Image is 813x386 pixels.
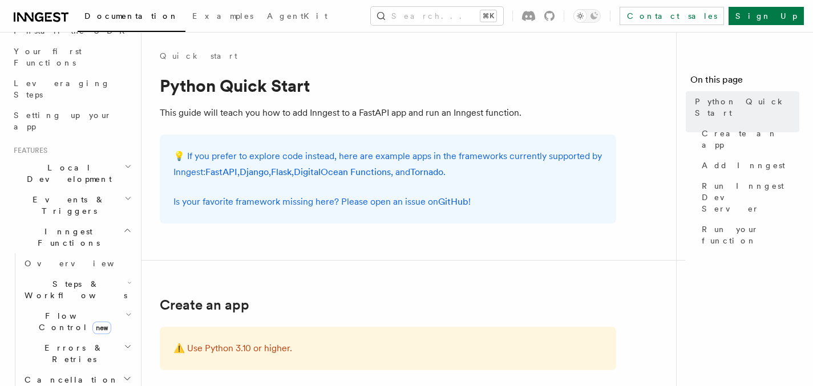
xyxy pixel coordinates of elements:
span: Flow Control [20,310,126,333]
a: Quick start [160,50,237,62]
span: Features [9,146,47,155]
a: Create an app [697,123,799,155]
span: Create an app [702,128,799,151]
a: Sign Up [729,7,804,25]
p: ⚠️ Use Python 3.10 or higher. [173,340,602,356]
a: Run your function [697,219,799,251]
span: Events & Triggers [9,194,124,217]
a: Python Quick Start [690,91,799,123]
kbd: ⌘K [480,10,496,22]
span: Steps & Workflows [20,278,127,301]
span: AgentKit [267,11,327,21]
span: Documentation [84,11,179,21]
button: Steps & Workflows [20,274,134,306]
a: FastAPI [205,166,237,177]
span: Inngest Functions [9,226,123,249]
span: Your first Functions [14,47,82,67]
span: Run Inngest Dev Server [702,180,799,214]
a: Overview [20,253,134,274]
a: Django [240,166,269,177]
a: AgentKit [260,3,334,31]
span: Python Quick Start [695,96,799,119]
span: Local Development [9,162,124,185]
button: Toggle dark mode [573,9,601,23]
span: Errors & Retries [20,342,124,365]
a: Your first Functions [9,41,134,73]
a: GitHub [438,196,468,207]
span: Run your function [702,224,799,246]
a: Documentation [78,3,185,32]
span: Leveraging Steps [14,79,110,99]
a: Examples [185,3,260,31]
h1: Python Quick Start [160,75,616,96]
button: Search...⌘K [371,7,503,25]
a: DigitalOcean Functions [294,166,391,177]
p: Is your favorite framework missing here? Please open an issue on ! [173,194,602,210]
span: Cancellation [20,374,119,385]
a: Leveraging Steps [9,73,134,105]
span: Add Inngest [702,160,785,171]
a: Tornado [410,166,443,177]
button: Inngest Functions [9,221,134,253]
button: Local Development [9,157,134,189]
button: Events & Triggers [9,189,134,221]
p: This guide will teach you how to add Inngest to a FastAPI app and run an Inngest function. [160,105,616,121]
span: Examples [192,11,253,21]
p: 💡 If you prefer to explore code instead, here are example apps in the frameworks currently suppor... [173,148,602,180]
span: Setting up your app [14,111,112,131]
a: Setting up your app [9,105,134,137]
span: Overview [25,259,142,268]
a: Add Inngest [697,155,799,176]
button: Errors & Retries [20,338,134,369]
a: Run Inngest Dev Server [697,176,799,219]
button: Flow Controlnew [20,306,134,338]
span: new [92,322,111,334]
a: Contact sales [620,7,724,25]
h4: On this page [690,73,799,91]
a: Flask [271,166,292,177]
a: Create an app [160,297,249,313]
